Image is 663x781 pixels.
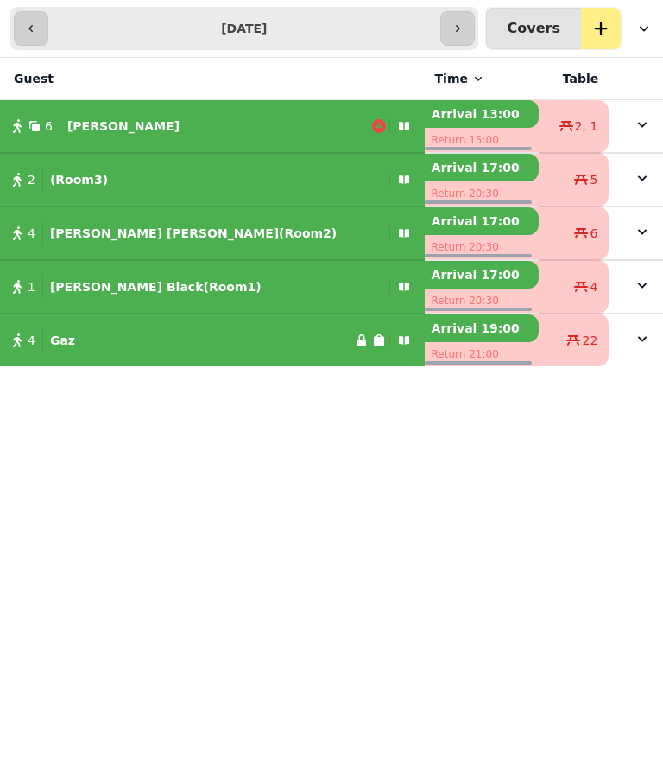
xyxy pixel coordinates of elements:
span: 2, 1 [575,117,598,135]
p: Return 20:30 [425,181,539,206]
p: [PERSON_NAME] [PERSON_NAME](Room2) [50,225,337,242]
p: Arrival 17:00 [425,261,539,289]
p: Gaz [50,332,75,349]
span: 4 [28,332,35,349]
p: Return 15:00 [425,128,539,152]
button: Time [435,70,485,87]
p: Arrival 13:00 [425,100,539,128]
p: Arrival 17:00 [425,154,539,181]
span: 6 [590,225,597,242]
span: 22 [582,332,597,349]
p: Return 21:00 [425,342,539,366]
p: Arrival 17:00 [425,207,539,235]
p: Arrival 19:00 [425,314,539,342]
p: [PERSON_NAME] Black(Room1) [50,278,262,295]
span: 4 [28,225,35,242]
span: 1 [28,278,35,295]
p: Return 20:30 [425,289,539,313]
span: Time [435,70,468,87]
th: Table [539,58,609,100]
p: Return 20:30 [425,235,539,259]
span: 6 [45,117,53,135]
span: 4 [590,278,597,295]
p: (Room3) [50,171,108,188]
span: 5 [590,171,597,188]
button: Covers [486,8,581,49]
span: 2 [28,171,35,188]
p: [PERSON_NAME] [67,117,180,135]
p: Covers [508,22,560,35]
